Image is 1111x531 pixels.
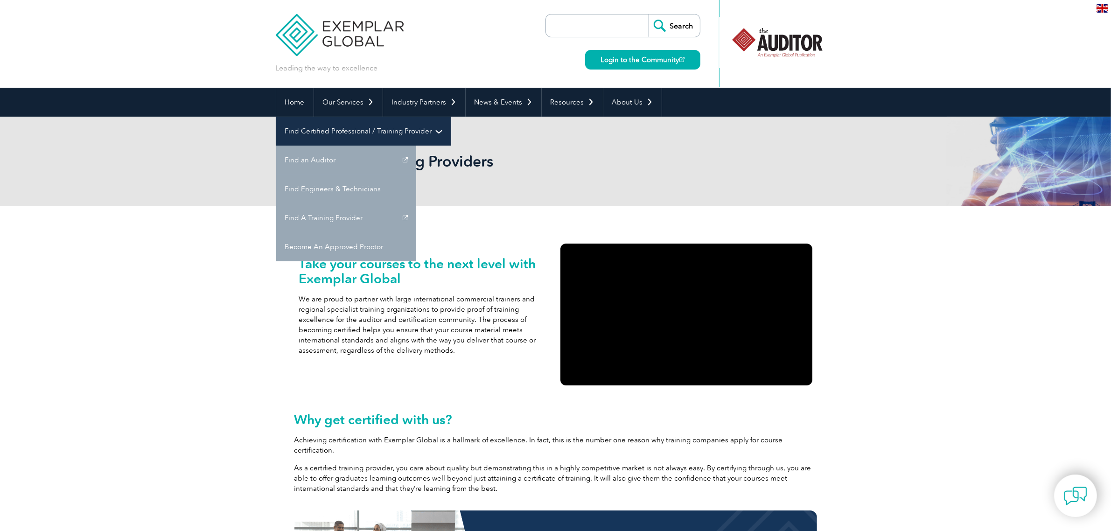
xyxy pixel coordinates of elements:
p: Achieving certification with Exemplar Global is a hallmark of excellence. In fact, this is the nu... [294,435,817,455]
a: Find Certified Professional / Training Provider [276,117,451,146]
img: en [1097,4,1108,13]
input: Search [649,14,700,37]
a: Find Engineers & Technicians [276,175,416,203]
a: Our Services [314,88,383,117]
a: Become An Approved Proctor [276,232,416,261]
img: contact-chat.png [1064,484,1087,508]
p: Leading the way to excellence [276,63,378,73]
a: Find an Auditor [276,146,416,175]
h2: Why get certified with us? [294,412,817,427]
img: open_square.png [679,57,685,62]
a: Login to the Community [585,50,700,70]
a: Industry Partners [383,88,465,117]
a: Resources [542,88,603,117]
p: We are proud to partner with large international commercial trainers and regional specialist trai... [299,294,551,356]
p: As a certified training provider, you care about quality but demonstrating this in a highly compe... [294,463,817,494]
a: News & Events [466,88,541,117]
a: About Us [603,88,662,117]
h2: Programs for Training Providers [276,154,668,169]
h2: Take your courses to the next level with Exemplar Global [299,256,551,286]
a: Home [276,88,314,117]
a: Find A Training Provider [276,203,416,232]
